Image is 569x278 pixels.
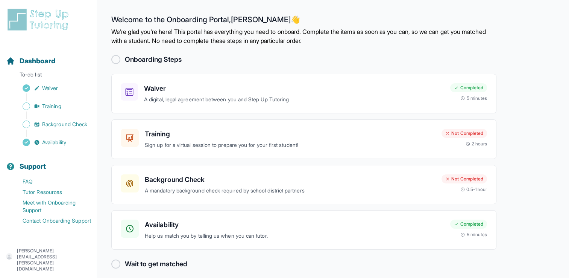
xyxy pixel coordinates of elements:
[6,83,96,93] a: Waiver
[6,101,96,112] a: Training
[6,8,73,32] img: logo
[442,129,487,138] div: Not Completed
[6,119,96,130] a: Background Check
[42,102,61,110] span: Training
[3,71,93,81] p: To-do list
[6,187,96,197] a: Tutor Resources
[144,95,444,104] p: A digital, legal agreement between you and Step Up Tutoring
[442,174,487,183] div: Not Completed
[466,141,487,147] div: 2 hours
[450,220,487,229] div: Completed
[145,186,435,195] p: A mandatory background check required by school district partners
[20,56,55,66] span: Dashboard
[111,74,496,113] a: WaiverA digital, legal agreement between you and Step Up TutoringCompleted5 minutes
[6,215,96,226] a: Contact Onboarding Support
[460,95,487,101] div: 5 minutes
[6,197,96,215] a: Meet with Onboarding Support
[145,129,435,139] h3: Training
[17,248,90,272] p: [PERSON_NAME][EMAIL_ADDRESS][PERSON_NAME][DOMAIN_NAME]
[460,232,487,238] div: 5 minutes
[3,44,93,69] button: Dashboard
[42,121,87,128] span: Background Check
[145,141,435,150] p: Sign up for a virtual session to prepare you for your first student!
[6,248,90,272] button: [PERSON_NAME][EMAIL_ADDRESS][PERSON_NAME][DOMAIN_NAME]
[111,210,496,250] a: AvailabilityHelp us match you by telling us when you can tutor.Completed5 minutes
[20,161,46,172] span: Support
[6,56,55,66] a: Dashboard
[3,149,93,175] button: Support
[460,186,487,192] div: 0.5-1 hour
[6,137,96,148] a: Availability
[111,165,496,205] a: Background CheckA mandatory background check required by school district partnersNot Completed0.5...
[145,232,444,240] p: Help us match you by telling us when you can tutor.
[450,83,487,92] div: Completed
[145,220,444,230] h3: Availability
[42,84,58,92] span: Waiver
[111,27,496,45] p: We're glad you're here! This portal has everything you need to onboard. Complete the items as soo...
[125,54,182,65] h2: Onboarding Steps
[145,174,435,185] h3: Background Check
[144,83,444,94] h3: Waiver
[111,15,496,27] h2: Welcome to the Onboarding Portal, [PERSON_NAME] 👋
[125,259,187,269] h2: Wait to get matched
[42,139,66,146] span: Availability
[6,176,96,187] a: FAQ
[111,119,496,159] a: TrainingSign up for a virtual session to prepare you for your first student!Not Completed2 hours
